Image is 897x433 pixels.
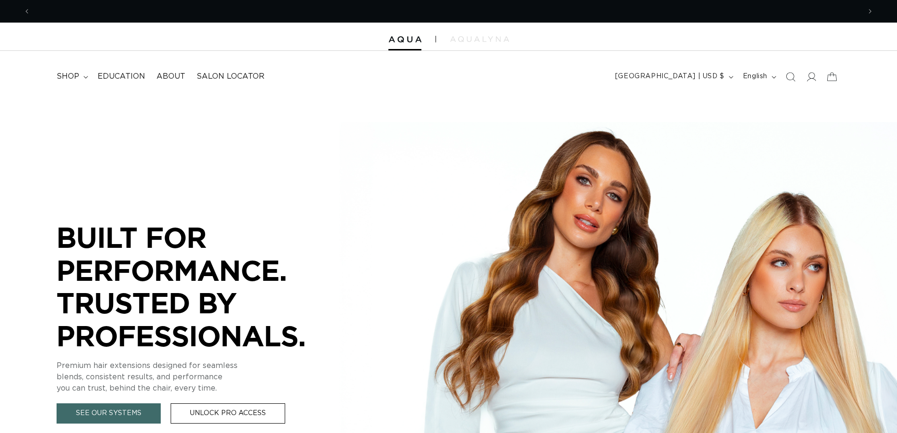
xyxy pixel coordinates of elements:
[151,66,191,87] a: About
[450,36,509,42] img: aqualyna.com
[191,66,270,87] a: Salon Locator
[388,36,421,43] img: Aqua Hair Extensions
[16,2,37,20] button: Previous announcement
[780,66,801,87] summary: Search
[609,68,737,86] button: [GEOGRAPHIC_DATA] | USD $
[171,403,285,424] a: Unlock Pro Access
[51,66,92,87] summary: shop
[57,360,339,394] p: Premium hair extensions designed for seamless blends, consistent results, and performance you can...
[156,72,185,82] span: About
[57,403,161,424] a: See Our Systems
[57,72,79,82] span: shop
[197,72,264,82] span: Salon Locator
[743,72,767,82] span: English
[57,221,339,352] p: BUILT FOR PERFORMANCE. TRUSTED BY PROFESSIONALS.
[98,72,145,82] span: Education
[615,72,724,82] span: [GEOGRAPHIC_DATA] | USD $
[92,66,151,87] a: Education
[737,68,780,86] button: English
[860,2,881,20] button: Next announcement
